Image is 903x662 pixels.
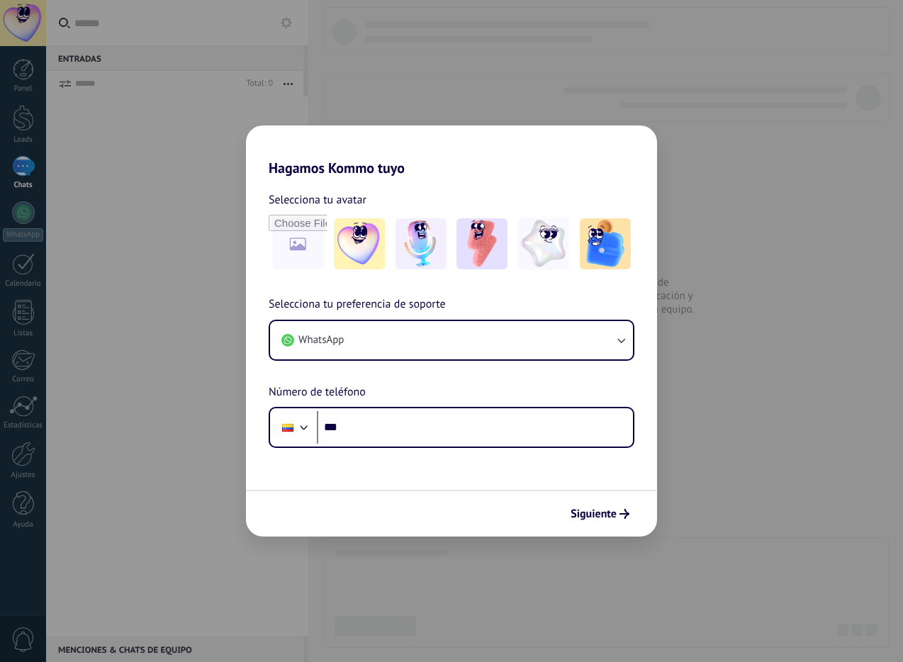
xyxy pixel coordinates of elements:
img: -2.jpeg [396,218,447,269]
h2: Hagamos Kommo tuyo [246,125,657,176]
img: -3.jpeg [456,218,507,269]
button: Siguiente [564,502,636,526]
span: Selecciona tu preferencia de soporte [269,296,446,314]
img: -5.jpeg [580,218,631,269]
div: Colombia: + 57 [274,413,301,442]
span: Selecciona tu avatar [269,191,366,209]
button: WhatsApp [270,321,633,359]
span: Número de teléfono [269,383,366,402]
img: -1.jpeg [334,218,385,269]
span: Siguiente [571,509,617,519]
img: -4.jpeg [518,218,569,269]
span: WhatsApp [298,333,344,347]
